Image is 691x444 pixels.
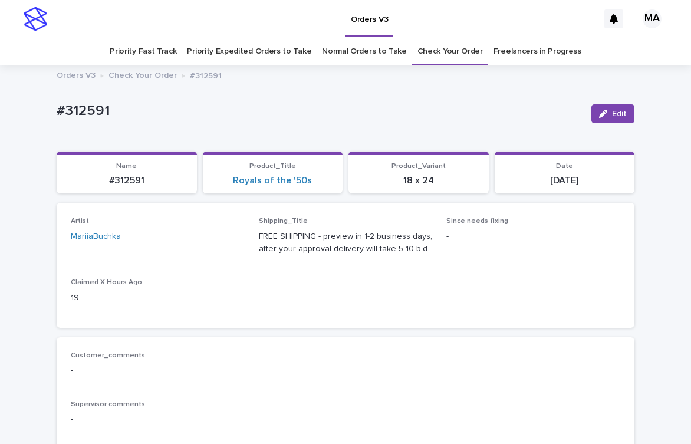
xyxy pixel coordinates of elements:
span: Shipping_Title [259,218,308,225]
img: stacker-logo-s-only.png [24,7,47,31]
span: Claimed X Hours Ago [71,279,142,286]
p: #312591 [190,68,222,81]
p: #312591 [64,175,190,186]
p: - [71,364,620,377]
p: - [71,413,620,426]
span: Customer_comments [71,352,145,359]
span: Since needs fixing [446,218,508,225]
a: Royals of the '50s [233,175,312,186]
p: 19 [71,292,245,304]
p: #312591 [57,103,582,120]
p: 18 x 24 [356,175,482,186]
a: Priority Expedited Orders to Take [187,38,311,65]
span: Edit [612,110,627,118]
button: Edit [591,104,634,123]
a: Check Your Order [417,38,483,65]
p: [DATE] [502,175,628,186]
div: MA [643,9,662,28]
a: Check Your Order [108,68,177,81]
span: Name [116,163,137,170]
a: Priority Fast Track [110,38,176,65]
a: MariiaBuchka [71,231,121,243]
a: Freelancers in Progress [493,38,581,65]
p: - [446,231,620,243]
span: Product_Variant [391,163,446,170]
span: Date [556,163,573,170]
a: Orders V3 [57,68,96,81]
span: Artist [71,218,89,225]
a: Normal Orders to Take [322,38,407,65]
span: Supervisor comments [71,401,145,408]
p: FREE SHIPPING - preview in 1-2 business days, after your approval delivery will take 5-10 b.d. [259,231,433,255]
span: Product_Title [249,163,296,170]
